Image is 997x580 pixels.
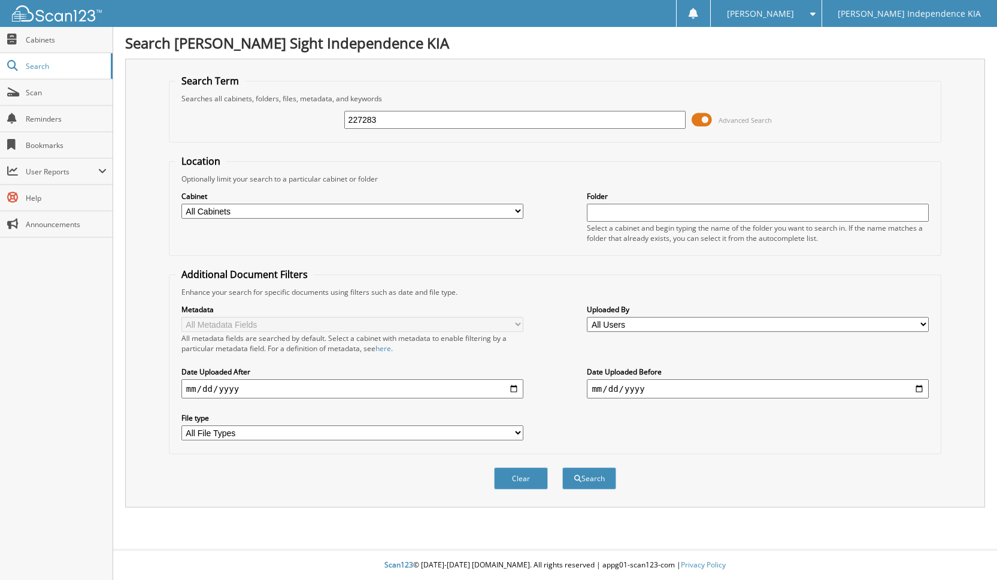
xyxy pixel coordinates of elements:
[26,140,107,150] span: Bookmarks
[175,268,314,281] legend: Additional Document Filters
[181,367,523,377] label: Date Uploaded After
[937,522,997,580] iframe: Chat Widget
[175,155,226,168] legend: Location
[719,116,772,125] span: Advanced Search
[587,379,929,398] input: end
[113,551,997,580] div: © [DATE]-[DATE] [DOMAIN_NAME]. All rights reserved | appg01-scan123-com |
[12,5,102,22] img: scan123-logo-white.svg
[375,343,391,354] a: here
[175,93,935,104] div: Searches all cabinets, folders, files, metadata, and keywords
[26,35,107,45] span: Cabinets
[125,33,985,53] h1: Search [PERSON_NAME] Sight Independence KIA
[587,223,929,243] div: Select a cabinet and begin typing the name of the folder you want to search in. If the name match...
[175,287,935,297] div: Enhance your search for specific documents using filters such as date and file type.
[181,333,523,354] div: All metadata fields are searched by default. Select a cabinet with metadata to enable filtering b...
[26,167,98,177] span: User Reports
[587,191,929,201] label: Folder
[384,560,413,570] span: Scan123
[494,467,548,490] button: Clear
[181,191,523,201] label: Cabinet
[175,74,245,87] legend: Search Term
[562,467,616,490] button: Search
[26,114,107,124] span: Reminders
[26,61,105,71] span: Search
[175,174,935,184] div: Optionally limit your search to a particular cabinet or folder
[181,413,523,423] label: File type
[587,367,929,377] label: Date Uploaded Before
[26,87,107,98] span: Scan
[26,193,107,203] span: Help
[181,379,523,398] input: start
[587,304,929,315] label: Uploaded By
[727,10,794,17] span: [PERSON_NAME]
[681,560,726,570] a: Privacy Policy
[26,219,107,229] span: Announcements
[838,10,981,17] span: [PERSON_NAME] Independence KIA
[181,304,523,315] label: Metadata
